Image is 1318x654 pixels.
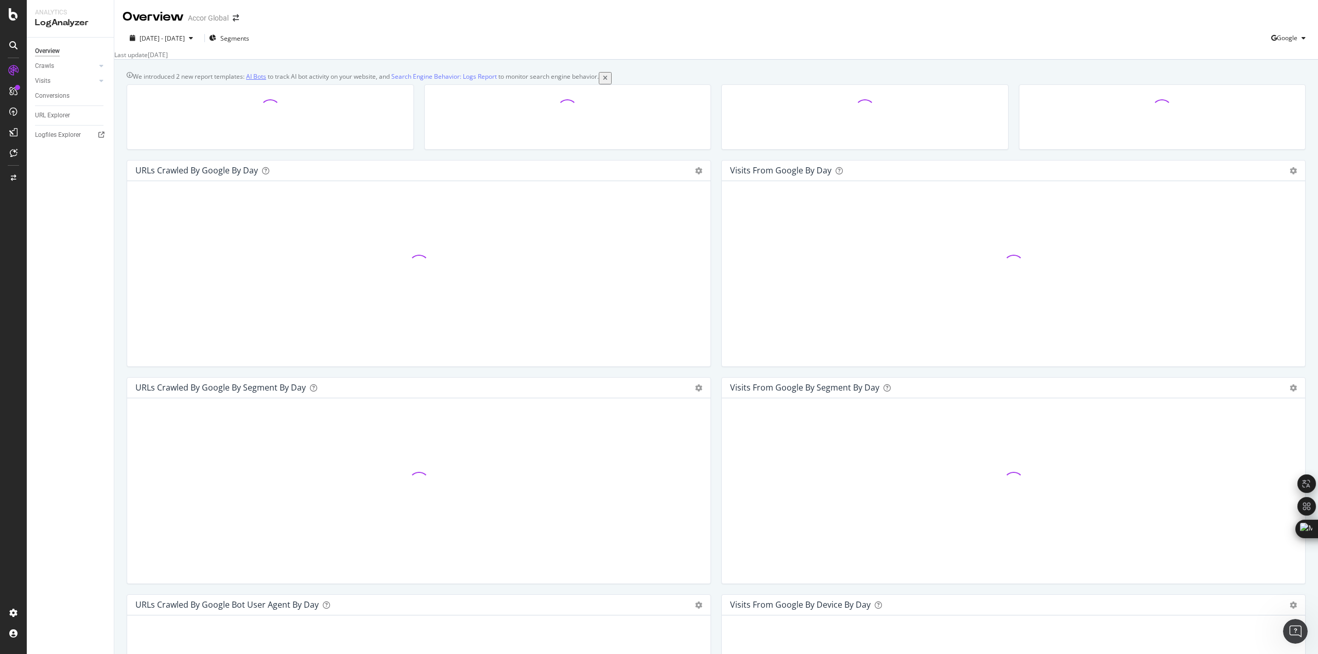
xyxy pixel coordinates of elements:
button: [DATE] - [DATE] [123,33,200,43]
button: Google [1271,30,1310,46]
button: Segments [209,30,249,46]
div: Visits from Google By Segment By Day [730,382,879,393]
span: [DATE] - [DATE] [140,34,185,43]
div: Visits from Google by day [730,165,831,175]
div: arrow-right-arrow-left [233,14,239,22]
div: We introduced 2 new report templates: to track AI bot activity on your website, and to monitor se... [133,72,599,84]
a: Search Engine Behavior: Logs Report [391,72,497,81]
iframe: Intercom live chat [1283,619,1308,644]
div: Conversions [35,91,70,101]
div: gear [1290,167,1297,174]
div: Crawls [35,61,54,72]
div: info banner [127,72,1306,84]
a: Visits [35,76,96,86]
div: URL Explorer [35,110,70,121]
div: LogAnalyzer [35,17,106,29]
div: URLs Crawled by Google bot User Agent By Day [135,599,319,610]
div: Last update [114,50,168,59]
a: Overview [35,46,107,57]
span: Google [1277,33,1297,42]
div: gear [695,384,702,392]
div: Logfiles Explorer [35,130,81,140]
a: URL Explorer [35,110,107,121]
button: close banner [599,72,612,84]
div: gear [1290,384,1297,392]
div: URLs Crawled by Google by day [135,165,258,175]
div: gear [695,602,702,609]
div: [DATE] [148,50,168,59]
div: gear [695,167,702,174]
div: Analytics [35,8,106,17]
div: gear [1290,602,1297,609]
div: Visits From Google By Device By Day [730,599,871,610]
div: URLs Crawled by Google By Segment By Day [135,382,306,393]
div: Overview [35,46,60,57]
a: Crawls [35,61,96,72]
div: Overview [123,8,184,26]
div: Accor Global [188,13,229,23]
a: Logfiles Explorer [35,130,107,140]
a: Conversions [35,91,107,101]
span: Segments [220,34,249,43]
a: AI Bots [246,72,266,81]
div: Visits [35,76,50,86]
